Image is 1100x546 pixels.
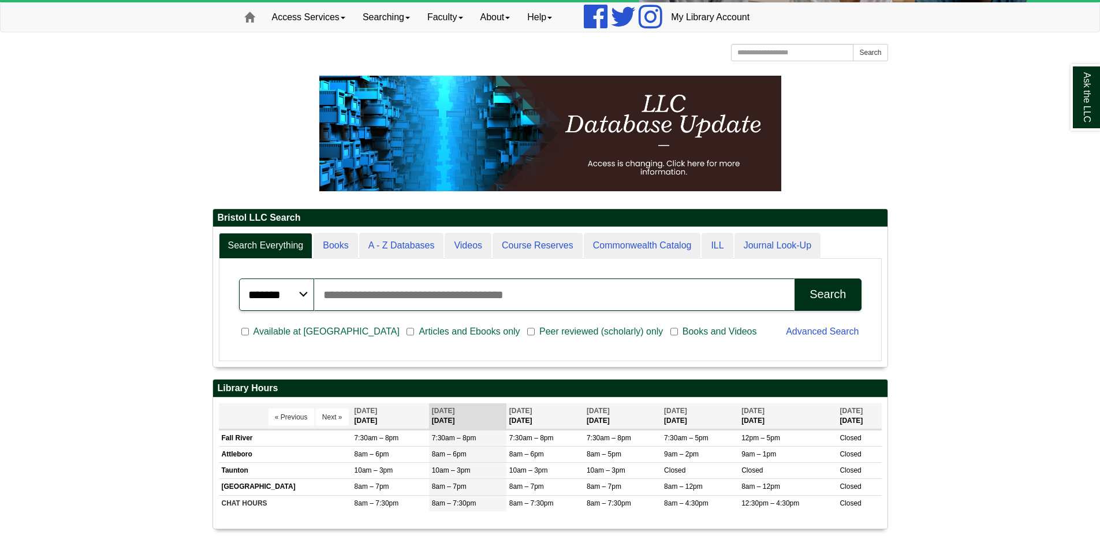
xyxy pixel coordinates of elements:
span: 8am – 7:30pm [432,499,476,507]
th: [DATE] [352,403,429,429]
span: 7:30am – 8pm [587,434,631,442]
td: Attleboro [219,447,352,463]
button: « Previous [269,408,314,426]
span: 8am – 6pm [355,450,389,458]
span: [DATE] [432,407,455,415]
span: [DATE] [509,407,532,415]
a: Faculty [419,3,472,32]
td: CHAT HOURS [219,495,352,511]
span: 12:30pm – 4:30pm [741,499,799,507]
a: ILL [702,233,733,259]
a: Advanced Search [786,326,859,336]
span: Closed [741,466,763,474]
span: 8am – 7pm [432,482,467,491]
span: Peer reviewed (scholarly) only [535,325,668,339]
h2: Bristol LLC Search [213,209,888,227]
th: [DATE] [661,403,739,429]
a: Commonwealth Catalog [584,233,701,259]
td: Fall River [219,430,352,446]
span: [DATE] [741,407,765,415]
span: Closed [840,499,861,507]
span: Closed [664,466,685,474]
span: 8am – 7:30pm [355,499,399,507]
th: [DATE] [429,403,506,429]
span: 8am – 4:30pm [664,499,709,507]
td: Taunton [219,463,352,479]
button: Next » [316,408,349,426]
span: 7:30am – 5pm [664,434,709,442]
span: 8am – 7pm [355,482,389,491]
span: Closed [840,466,861,474]
a: Videos [445,233,491,259]
div: Search [810,288,846,301]
input: Available at [GEOGRAPHIC_DATA] [241,326,249,337]
th: [DATE] [837,403,881,429]
td: [GEOGRAPHIC_DATA] [219,479,352,495]
th: [DATE] [506,403,584,429]
span: Articles and Ebooks only [414,325,524,339]
span: 10am – 3pm [432,466,471,474]
span: 10am – 3pm [587,466,625,474]
span: 8am – 6pm [432,450,467,458]
span: 8am – 7:30pm [509,499,554,507]
th: [DATE] [584,403,661,429]
span: Books and Videos [678,325,762,339]
input: Articles and Ebooks only [407,326,414,337]
span: [DATE] [840,407,863,415]
span: 7:30am – 8pm [509,434,554,442]
span: 7:30am – 8pm [432,434,476,442]
a: Course Reserves [493,233,583,259]
span: [DATE] [587,407,610,415]
input: Peer reviewed (scholarly) only [527,326,535,337]
span: 8am – 12pm [741,482,780,491]
span: 8am – 5pm [587,450,621,458]
span: [DATE] [355,407,378,415]
button: Search [795,278,861,311]
span: 12pm – 5pm [741,434,780,442]
span: 10am – 3pm [509,466,548,474]
a: A - Z Databases [359,233,444,259]
span: 8am – 7pm [509,482,544,491]
span: 8am – 7:30pm [587,499,631,507]
span: Closed [840,450,861,458]
span: Available at [GEOGRAPHIC_DATA] [249,325,404,339]
span: 8am – 7pm [587,482,621,491]
span: 8am – 6pm [509,450,544,458]
span: [DATE] [664,407,687,415]
a: Help [519,3,561,32]
span: 9am – 1pm [741,450,776,458]
a: Books [314,233,357,259]
button: Search [853,44,888,61]
span: 7:30am – 8pm [355,434,399,442]
a: About [472,3,519,32]
span: Closed [840,482,861,491]
span: Closed [840,434,861,442]
span: 9am – 2pm [664,450,699,458]
a: Search Everything [219,233,313,259]
h2: Library Hours [213,380,888,398]
a: Access Services [263,3,354,32]
span: 8am – 12pm [664,482,703,491]
a: Searching [354,3,419,32]
th: [DATE] [739,403,837,429]
span: 10am – 3pm [355,466,393,474]
img: HTML tutorial [319,76,781,191]
a: My Library Account [662,3,758,32]
a: Journal Look-Up [734,233,821,259]
input: Books and Videos [670,326,678,337]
